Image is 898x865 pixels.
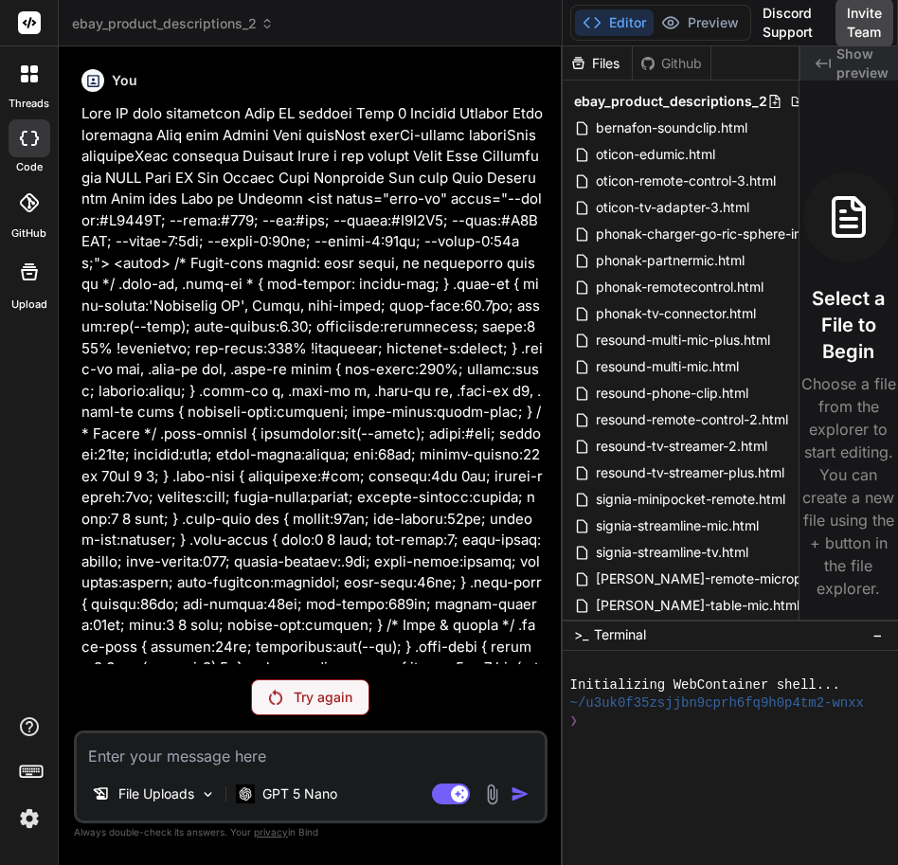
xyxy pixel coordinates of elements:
span: [PERSON_NAME]-table-mic.html [594,594,801,617]
span: resound-tv-streamer-2.html [594,435,769,458]
img: settings [13,802,45,835]
span: privacy [254,826,288,838]
div: Files [563,54,632,73]
span: [PERSON_NAME]-remote-microphone-plus.html [594,568,896,590]
span: >_ [574,625,588,644]
img: Retry [269,690,282,705]
span: signia-minipocket-remote.html [594,488,787,511]
div: Github [633,54,710,73]
button: − [869,620,887,650]
img: icon [511,784,530,803]
span: phonak-tv-connector.html [594,302,758,325]
img: attachment [481,784,503,805]
p: Try again [294,688,352,707]
h6: You [112,71,137,90]
span: oticon-edumic.html [594,143,717,166]
span: Show preview [836,45,889,82]
span: − [872,625,883,644]
span: resound-remote-control-2.html [594,408,790,431]
span: ebay_product_descriptions_2 [72,14,274,33]
span: resound-phone-clip.html [594,382,750,405]
p: File Uploads [118,784,194,803]
h3: Select a File to Begin [799,285,898,365]
span: Initializing WebContainer shell... [570,676,840,694]
img: GPT 5 Nano [236,784,255,802]
p: Always double-check its answers. Your in Bind [74,823,548,841]
label: code [16,159,43,175]
span: signia-streamline-tv.html [594,541,750,564]
span: oticon-tv-adapter-3.html [594,196,751,219]
span: oticon-remote-control-3.html [594,170,778,192]
span: ebay_product_descriptions_2 [574,92,767,111]
p: Choose a file from the explorer to start editing. You can create a new file using the + button in... [799,372,898,600]
span: resound-multi-mic.html [594,355,741,378]
span: signia-streamline-mic.html [594,514,761,537]
button: Preview [654,9,746,36]
label: Upload [11,297,47,313]
span: bernafon-soundclip.html [594,117,749,139]
span: Terminal [594,625,646,644]
img: Pick Models [200,786,216,802]
span: ~/u3uk0f35zsjjbn9cprh6fq9h0p4tm2-wnxx [570,694,864,712]
span: phonak-remotecontrol.html [594,276,765,298]
span: resound-multi-mic-plus.html [594,329,772,351]
p: GPT 5 Nano [262,784,337,803]
span: phonak-charger-go-ric-sphere-infinio.html [594,223,859,245]
span: ❯ [570,712,580,730]
span: phonak-partnermic.html [594,249,746,272]
label: threads [9,96,49,112]
button: Editor [575,9,654,36]
label: GitHub [11,225,46,242]
span: resound-tv-streamer-plus.html [594,461,786,484]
